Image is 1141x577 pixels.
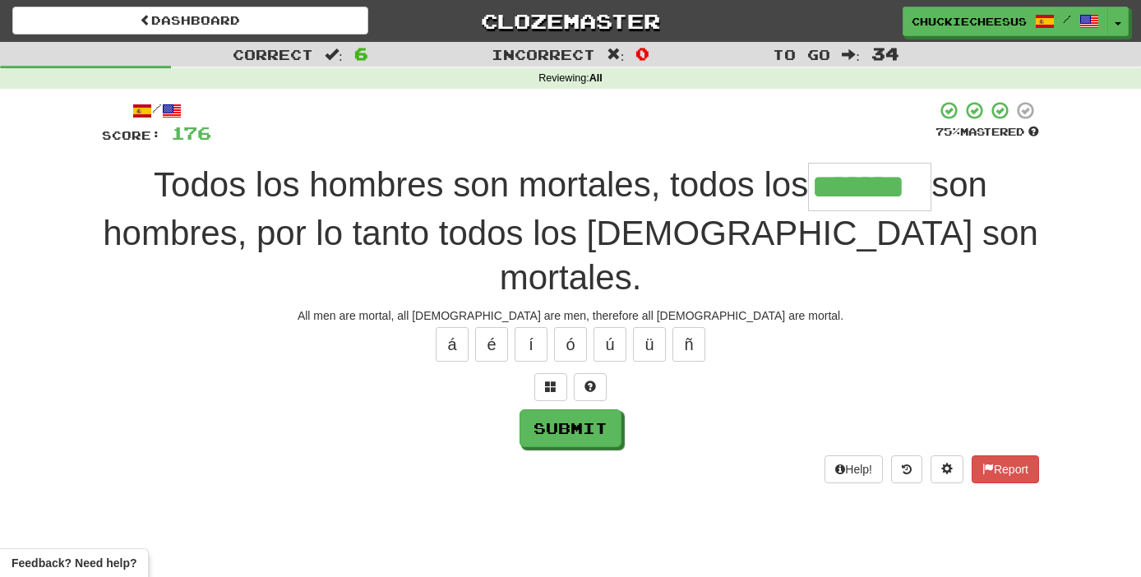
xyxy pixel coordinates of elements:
span: 0 [635,44,649,63]
button: Help! [825,455,883,483]
button: Switch sentence to multiple choice alt+p [534,373,567,401]
button: Submit [520,409,621,447]
span: To go [773,46,830,62]
button: ú [594,327,626,362]
span: Score: [102,128,161,142]
span: Incorrect [492,46,595,62]
span: 75 % [935,125,960,138]
span: / [1063,13,1071,25]
button: Report [972,455,1039,483]
span: chuckiecheesus [912,14,1027,29]
span: 176 [171,122,211,143]
span: : [607,48,625,62]
button: á [436,327,469,362]
span: Open feedback widget [12,555,136,571]
a: Dashboard [12,7,368,35]
button: Single letter hint - you only get 1 per sentence and score half the points! alt+h [574,373,607,401]
div: Mastered [935,125,1039,140]
span: 6 [354,44,368,63]
button: ó [554,327,587,362]
span: Todos los hombres son mortales, todos los [154,165,808,204]
button: í [515,327,547,362]
span: Correct [233,46,313,62]
button: ñ [672,327,705,362]
a: chuckiecheesus / [903,7,1108,36]
span: son hombres, por lo tanto todos los [DEMOGRAPHIC_DATA] son mortales. [103,165,1038,297]
span: : [842,48,860,62]
span: : [325,48,343,62]
button: ü [633,327,666,362]
span: 34 [871,44,899,63]
a: Clozemaster [393,7,749,35]
button: é [475,327,508,362]
strong: All [589,72,603,84]
button: Round history (alt+y) [891,455,922,483]
div: / [102,100,211,121]
div: All men are mortal, all [DEMOGRAPHIC_DATA] are men, therefore all [DEMOGRAPHIC_DATA] are mortal. [102,307,1039,324]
